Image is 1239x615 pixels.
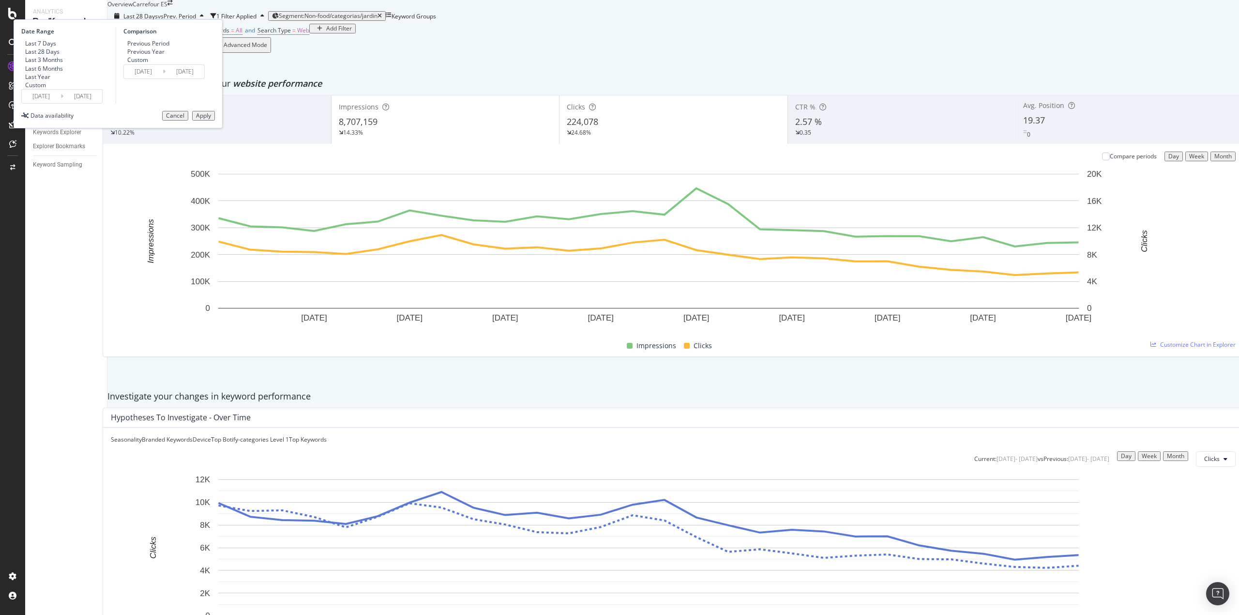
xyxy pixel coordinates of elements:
span: Last 28 Days [123,12,158,20]
button: 1 Filter Applied [211,8,268,24]
div: Comparison [123,27,208,35]
text: Clicks [149,537,158,559]
div: Week [1142,453,1157,460]
button: Segment:Non-food/categorias/jardin [268,11,386,21]
div: 0.35 [800,128,811,137]
div: Day [1121,453,1132,460]
div: Hypotheses to Investigate - Over Time [111,413,251,422]
text: 4K [1087,277,1097,286]
input: End Date [166,65,204,78]
span: 224,078 [567,116,598,127]
div: Last 3 Months [25,56,63,64]
div: Month [1167,453,1184,460]
text: [DATE] [397,313,423,323]
a: Explorer Bookmarks [33,141,100,152]
span: 19.37 [1023,114,1045,126]
text: 2K [200,588,210,598]
div: Month [1214,153,1232,160]
div: Top Botify-categories Level 1 [211,435,289,444]
button: Clicks [1196,451,1236,467]
text: 0 [1087,304,1091,313]
svg: A chart. [111,169,1187,337]
span: website performance [233,77,322,89]
text: 200K [191,250,210,259]
text: 500K [191,169,210,179]
button: Month [1210,152,1236,161]
div: Last 7 Days [21,39,63,47]
input: Start Date [22,90,60,103]
text: Impressions [146,218,155,263]
a: Keywords Explorer [33,127,100,138]
button: Day [1164,152,1183,161]
div: vs Previous : [1038,455,1068,463]
div: Analytics [33,8,99,16]
button: Keyword Groups [386,8,436,24]
span: Search Type [257,26,291,34]
div: 14.33% [343,128,363,137]
div: Last 7 Days [25,39,56,47]
div: Investigate your changes in keyword performance [107,390,1239,403]
div: Custom [25,81,46,89]
div: Branded Keywords [142,435,193,444]
text: [DATE] [1066,313,1092,323]
img: Equal [1023,130,1027,133]
div: [DATE] - [DATE] [997,455,1038,463]
div: Custom [127,56,148,64]
text: 12K [196,475,211,484]
div: Seasonality [111,435,142,444]
span: Customize Chart in Explorer [1160,340,1236,349]
input: End Date [63,90,102,103]
div: Open Intercom Messenger [1206,582,1229,605]
text: 12K [1087,223,1102,232]
span: Web [297,26,309,34]
div: Day [1168,153,1179,160]
text: 300K [191,223,210,232]
div: Previous Period [127,39,169,47]
div: Custom [21,81,63,89]
div: Current: [974,455,997,463]
button: Last 28 DaysvsPrev. Period [107,12,211,21]
text: 16K [1087,197,1102,206]
div: Last Year [21,73,63,81]
div: Explorer Bookmarks [33,141,85,152]
span: Impressions [339,102,378,111]
span: Segment: Non-food/categorias/jardin [279,12,378,20]
span: Clicks [1204,455,1220,463]
a: Customize Chart in Explorer [1150,340,1236,349]
text: [DATE] [683,313,710,323]
input: Start Date [124,65,163,78]
text: [DATE] [588,313,614,323]
div: Last 28 Days [21,47,63,56]
text: 400K [191,197,210,206]
div: Week [1189,153,1204,160]
div: Keyword Groups [392,12,436,20]
span: Avg. Position [1023,101,1064,110]
span: 8,707,159 [339,116,378,127]
text: 6K [200,543,210,553]
div: Detect big movements in your [107,77,1239,90]
div: Last 3 Months [21,56,63,64]
button: Cancel [162,111,188,121]
span: Clicks [567,102,585,111]
text: 4K [200,566,210,575]
text: 0 [206,304,210,313]
button: Day [1117,451,1135,461]
div: Switch to Advanced Mode [198,42,267,48]
text: 100K [191,277,210,286]
div: 0 [1027,130,1030,138]
button: Add Filter [309,24,356,33]
button: Week [1185,152,1208,161]
div: Device [193,435,211,444]
span: = [231,26,234,34]
button: Month [1163,451,1188,461]
button: Week [1138,451,1161,461]
text: 10K [196,498,211,507]
div: Previous Year [127,47,165,56]
div: Last 6 Months [21,64,63,73]
text: [DATE] [492,313,518,323]
div: Last Year [25,73,50,81]
div: Top Keywords [289,435,327,444]
button: Switch to Advanced Mode [194,37,271,53]
text: 20K [1087,169,1102,179]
